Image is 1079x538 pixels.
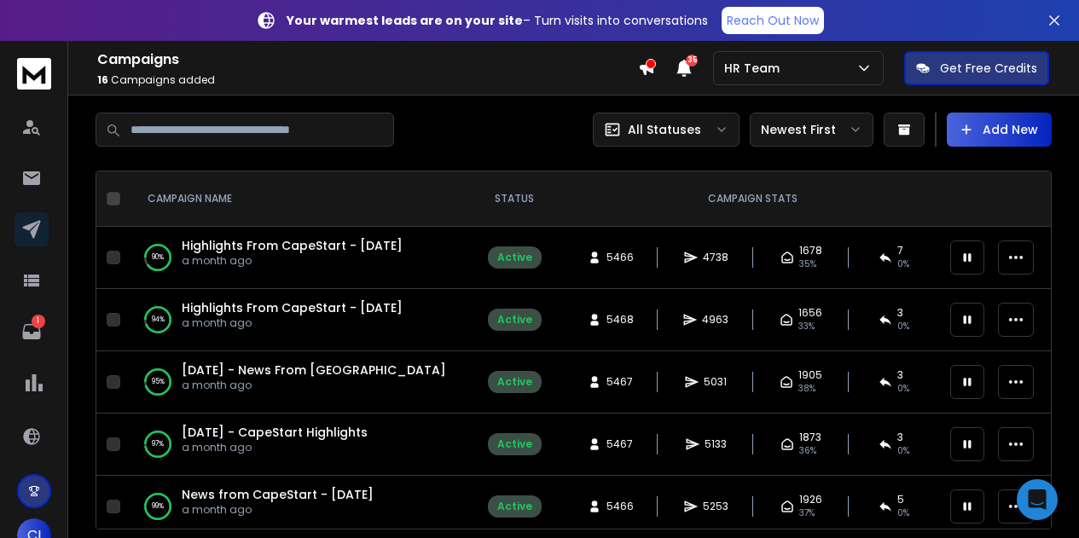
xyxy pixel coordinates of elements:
p: 90 % [152,249,164,266]
p: a month ago [182,503,374,517]
th: CAMPAIGN NAME [127,171,463,227]
span: 5468 [606,313,634,327]
button: Get Free Credits [904,51,1049,85]
span: 5253 [703,500,728,513]
span: 5467 [606,375,633,389]
h1: Campaigns [97,49,638,70]
a: [DATE] - News From [GEOGRAPHIC_DATA] [182,362,446,379]
div: Active [497,437,532,451]
span: 1873 [799,431,821,444]
span: 0 % [897,382,909,396]
span: 3 [897,306,903,320]
td: 94%Highlights From CapeStart - [DATE]a month ago [127,289,463,351]
td: 99%News from CapeStart - [DATE]a month ago [127,476,463,538]
p: 99 % [152,498,164,515]
p: Get Free Credits [940,60,1037,77]
span: 5466 [606,500,634,513]
img: logo [17,58,51,90]
div: Active [497,500,532,513]
span: 1656 [798,306,822,320]
p: a month ago [182,254,403,268]
div: Active [497,375,532,389]
a: 1 [15,315,49,349]
span: 16 [97,72,108,87]
span: 7 [897,244,903,257]
a: Highlights From CapeStart - [DATE] [182,299,403,316]
p: a month ago [182,441,368,454]
span: 35 [686,55,698,67]
strong: Your warmest leads are on your site [287,12,523,29]
span: 5 [897,493,904,506]
th: STATUS [463,171,566,227]
span: 5467 [606,437,633,451]
p: HR Team [724,60,786,77]
span: 4963 [702,313,728,327]
div: Active [497,313,532,327]
span: 33 % [798,320,815,333]
td: 95%[DATE] - News From [GEOGRAPHIC_DATA]a month ago [127,351,463,414]
p: 97 % [152,436,164,453]
span: 0 % [897,506,909,520]
a: News from CapeStart - [DATE] [182,486,374,503]
span: 5466 [606,251,634,264]
span: 3 [897,368,903,382]
button: Newest First [750,113,873,147]
button: Add New [947,113,1052,147]
span: 5133 [705,437,727,451]
p: 95 % [152,373,165,390]
span: 0 % [897,320,909,333]
span: 5031 [704,375,727,389]
p: a month ago [182,379,446,392]
p: 94 % [152,311,165,328]
a: Reach Out Now [722,7,824,34]
a: [DATE] - CapeStart Highlights [182,424,368,441]
span: 0 % [897,257,909,271]
span: 4738 [703,251,728,264]
span: 0 % [897,444,909,458]
td: 97%[DATE] - CapeStart Highlightsa month ago [127,414,463,476]
a: Highlights From CapeStart - [DATE] [182,237,403,254]
p: a month ago [182,316,403,330]
span: 1678 [799,244,822,257]
span: 1926 [799,493,822,506]
span: 1905 [798,368,822,382]
span: 3 [897,431,903,444]
span: 37 % [799,506,815,520]
div: Open Intercom Messenger [1017,479,1058,520]
p: Reach Out Now [727,12,819,29]
div: Active [497,251,532,264]
td: 90%Highlights From CapeStart - [DATE]a month ago [127,227,463,289]
span: 35 % [799,257,816,271]
th: CAMPAIGN STATS [566,171,940,227]
p: – Turn visits into conversations [287,12,708,29]
p: 1 [32,315,45,328]
p: Campaigns added [97,73,638,87]
span: 38 % [798,382,815,396]
span: 36 % [799,444,816,458]
p: All Statuses [628,121,701,138]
